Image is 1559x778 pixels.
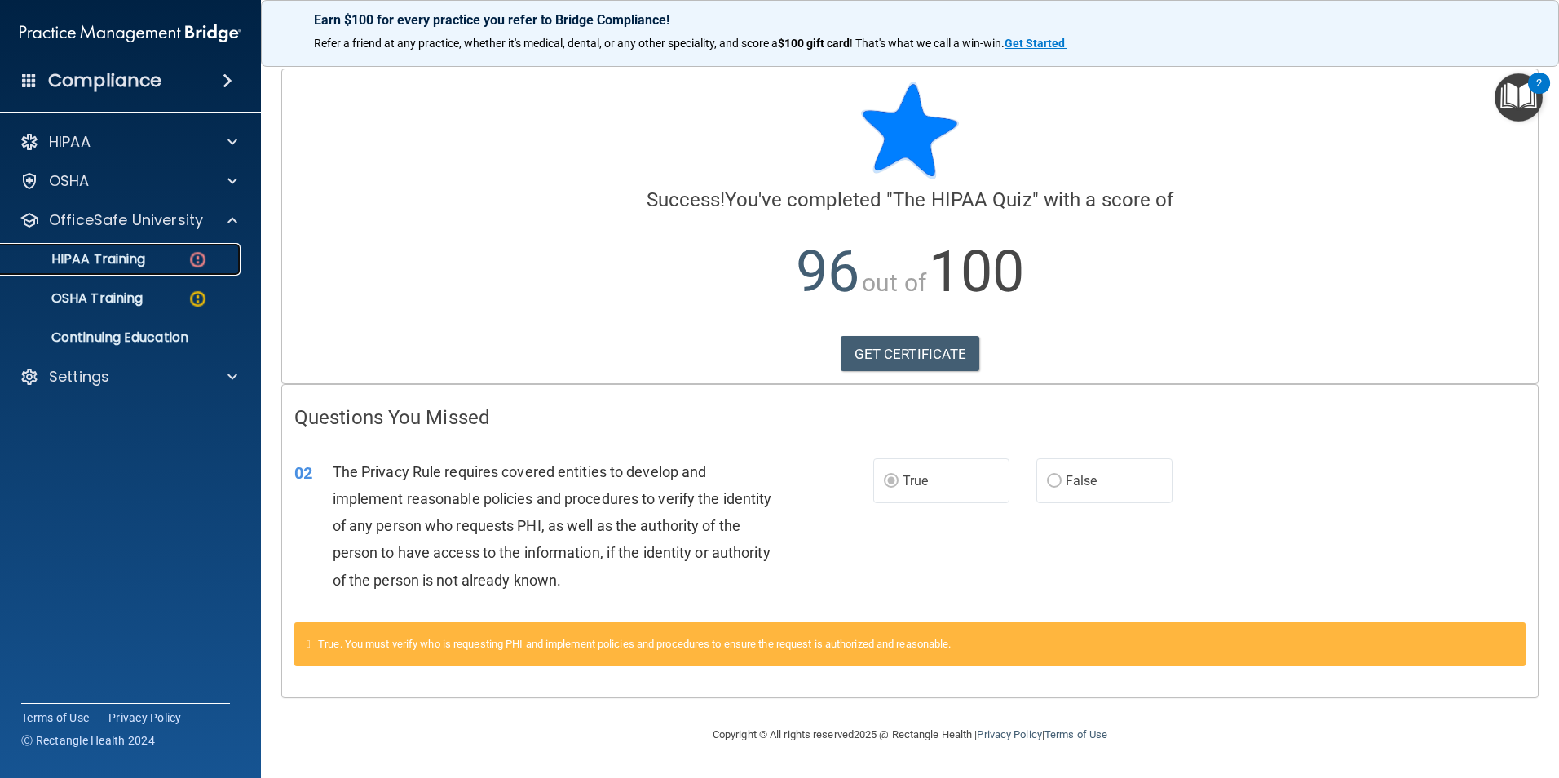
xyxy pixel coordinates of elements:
img: PMB logo [20,17,241,50]
p: OSHA Training [11,290,143,307]
p: Settings [49,367,109,387]
img: blue-star-rounded.9d042014.png [861,82,959,179]
span: Ⓒ Rectangle Health 2024 [21,732,155,749]
a: OfficeSafe University [20,210,237,230]
p: Continuing Education [11,329,233,346]
h4: Questions You Missed [294,407,1526,428]
span: 96 [796,238,859,305]
h4: You've completed " " with a score of [294,189,1526,210]
span: 02 [294,463,312,483]
p: HIPAA [49,132,91,152]
span: True. You must verify who is requesting PHI and implement policies and procedures to ensure the r... [318,638,951,650]
img: warning-circle.0cc9ac19.png [188,289,208,309]
a: Settings [20,367,237,387]
input: True [884,475,899,488]
a: OSHA [20,171,237,191]
strong: $100 gift card [778,37,850,50]
p: HIPAA Training [11,251,145,267]
p: Earn $100 for every practice you refer to Bridge Compliance! [314,12,1506,28]
a: Terms of Use [1044,728,1107,740]
span: ! That's what we call a win-win. [850,37,1005,50]
p: OSHA [49,171,90,191]
p: OfficeSafe University [49,210,203,230]
span: The HIPAA Quiz [893,188,1031,211]
div: Copyright © All rights reserved 2025 @ Rectangle Health | | [612,709,1208,761]
img: danger-circle.6113f641.png [188,250,208,270]
span: Success! [647,188,726,211]
span: Refer a friend at any practice, whether it's medical, dental, or any other speciality, and score a [314,37,778,50]
a: Privacy Policy [977,728,1041,740]
a: Privacy Policy [108,709,182,726]
a: Get Started [1005,37,1067,50]
a: GET CERTIFICATE [841,336,980,372]
span: The Privacy Rule requires covered entities to develop and implement reasonable policies and proce... [333,463,772,589]
strong: Get Started [1005,37,1065,50]
div: 2 [1536,83,1542,104]
a: Terms of Use [21,709,89,726]
span: 100 [929,238,1024,305]
span: True [903,473,928,488]
button: Open Resource Center, 2 new notifications [1495,73,1543,122]
span: out of [862,268,926,297]
a: HIPAA [20,132,237,152]
h4: Compliance [48,69,161,92]
input: False [1047,475,1062,488]
span: False [1066,473,1097,488]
